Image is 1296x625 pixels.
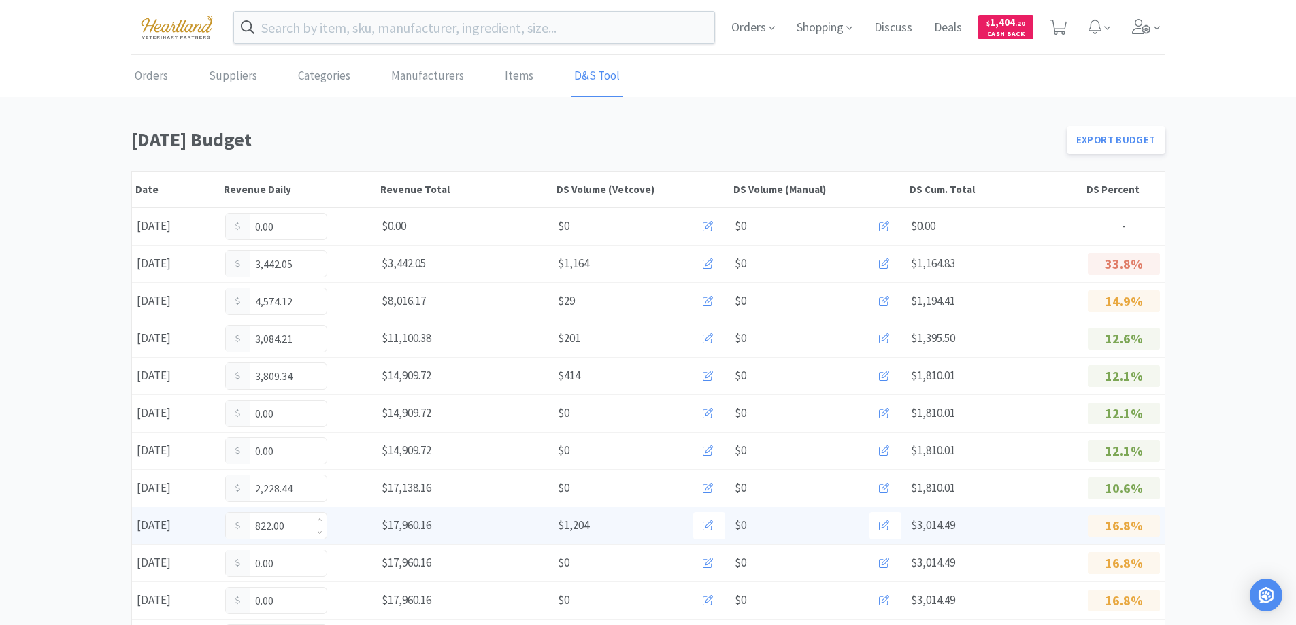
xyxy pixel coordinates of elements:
[571,56,623,97] a: D&S Tool
[735,479,746,497] span: $0
[1088,590,1160,611] p: 16.8%
[382,480,431,495] span: $17,138.16
[1088,217,1160,235] p: -
[1088,477,1160,499] p: 10.6%
[1088,552,1160,574] p: 16.8%
[558,292,575,310] span: $29
[911,480,955,495] span: $1,810.01
[295,56,354,97] a: Categories
[911,218,935,233] span: $0.00
[382,331,431,345] span: $11,100.38
[382,518,431,533] span: $17,960.16
[132,437,220,464] div: [DATE]
[911,555,955,570] span: $3,014.49
[1088,253,1160,275] p: 33.8%
[1088,403,1160,424] p: 12.1%
[132,399,220,427] div: [DATE]
[978,9,1033,46] a: $1,404.20Cash Back
[317,518,322,522] i: icon: up
[380,183,550,196] div: Revenue Total
[131,8,222,46] img: cad7bdf275c640399d9c6e0c56f98fd2_10.png
[1088,290,1160,312] p: 14.9%
[1088,365,1160,387] p: 12.1%
[558,516,589,535] span: $1,204
[205,56,261,97] a: Suppliers
[382,368,431,383] span: $14,909.72
[911,592,955,607] span: $3,014.49
[1088,328,1160,350] p: 12.6%
[733,183,903,196] div: DS Volume (Manual)
[911,293,955,308] span: $1,194.41
[558,404,569,422] span: $0
[911,331,955,345] span: $1,395.50
[234,12,715,43] input: Search by item, sku, manufacturer, ingredient, size...
[312,513,327,526] span: Increase Value
[312,526,327,539] span: Decrease Value
[132,212,220,240] div: [DATE]
[558,254,589,273] span: $1,164
[911,518,955,533] span: $3,014.49
[911,368,955,383] span: $1,810.01
[735,591,746,609] span: $0
[558,367,580,385] span: $414
[558,591,569,609] span: $0
[558,329,580,348] span: $201
[382,218,406,233] span: $0.00
[986,31,1025,39] span: Cash Back
[735,217,746,235] span: $0
[132,324,220,352] div: [DATE]
[1088,440,1160,462] p: 12.1%
[132,549,220,577] div: [DATE]
[382,293,426,308] span: $8,016.17
[735,404,746,422] span: $0
[910,183,1080,196] div: DS Cum. Total
[986,19,990,28] span: $
[911,443,955,458] span: $1,810.01
[131,56,171,97] a: Orders
[558,217,569,235] span: $0
[735,554,746,572] span: $0
[1250,579,1282,611] div: Open Intercom Messenger
[869,22,918,34] a: Discuss
[558,441,569,460] span: $0
[735,367,746,385] span: $0
[1015,19,1025,28] span: . 20
[929,22,967,34] a: Deals
[986,16,1025,29] span: 1,404
[132,586,220,614] div: [DATE]
[135,183,217,196] div: Date
[131,124,1059,155] h1: [DATE] Budget
[1067,126,1165,154] a: Export Budget
[382,256,426,271] span: $3,442.05
[382,592,431,607] span: $17,960.16
[556,183,727,196] div: DS Volume (Vetcove)
[132,287,220,315] div: [DATE]
[735,292,746,310] span: $0
[224,183,373,196] div: Revenue Daily
[132,250,220,277] div: [DATE]
[911,256,955,271] span: $1,164.83
[735,329,746,348] span: $0
[388,56,467,97] a: Manufacturers
[558,479,569,497] span: $0
[132,474,220,502] div: [DATE]
[132,511,220,539] div: [DATE]
[317,530,322,535] i: icon: down
[501,56,537,97] a: Items
[558,554,569,572] span: $0
[1088,515,1160,537] p: 16.8%
[382,443,431,458] span: $14,909.72
[735,254,746,273] span: $0
[382,405,431,420] span: $14,909.72
[1086,183,1161,196] div: DS Percent
[132,362,220,390] div: [DATE]
[735,441,746,460] span: $0
[382,555,431,570] span: $17,960.16
[911,405,955,420] span: $1,810.01
[735,516,746,535] span: $0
